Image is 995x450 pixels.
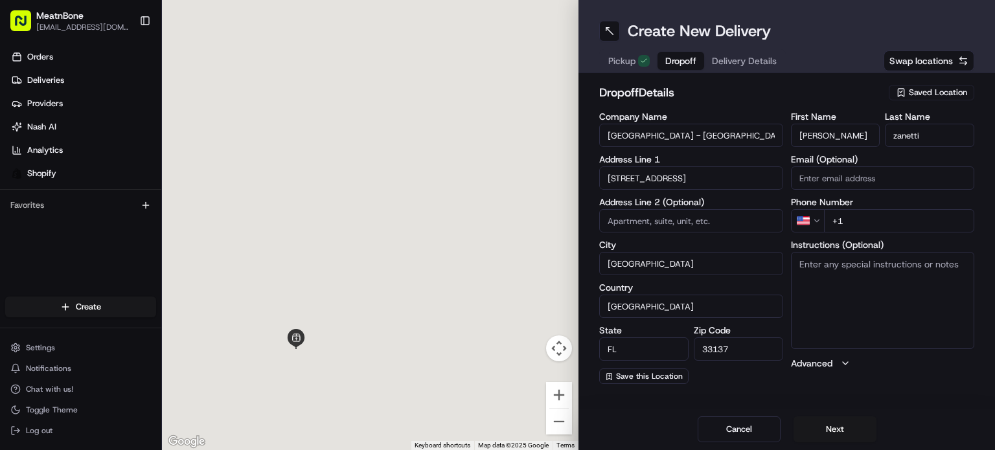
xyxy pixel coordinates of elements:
[122,289,208,302] span: API Documentation
[27,144,63,156] span: Analytics
[791,357,832,370] label: Advanced
[58,123,212,136] div: Start new chat
[599,166,783,190] input: Enter address
[27,121,56,133] span: Nash AI
[556,442,575,449] a: Terms
[478,442,549,449] span: Map data ©2025 Google
[201,165,236,181] button: See all
[12,168,22,179] img: Shopify logo
[599,112,783,121] label: Company Name
[5,339,156,357] button: Settings
[165,433,208,450] img: Google
[791,240,975,249] label: Instructions (Optional)
[791,166,975,190] input: Enter email address
[791,155,975,164] label: Email (Optional)
[599,209,783,232] input: Apartment, suite, unit, etc.
[885,124,974,147] input: Enter last name
[13,123,36,146] img: 1736555255976-a54dd68f-1ca7-489b-9aae-adbdc363a1c4
[13,51,236,72] p: Welcome 👋
[599,240,783,249] label: City
[694,326,783,335] label: Zip Code
[5,401,156,419] button: Toggle Theme
[26,363,71,374] span: Notifications
[5,422,156,440] button: Log out
[599,155,783,164] label: Address Line 1
[694,337,783,361] input: Enter zip code
[599,368,689,384] button: Save this Location
[26,425,52,436] span: Log out
[608,54,635,67] span: Pickup
[599,295,783,318] input: Enter country
[5,93,161,114] a: Providers
[26,289,99,302] span: Knowledge Base
[36,9,84,22] button: MeatnBone
[27,98,63,109] span: Providers
[599,283,783,292] label: Country
[91,320,157,330] a: Powered byPylon
[26,236,36,246] img: 1736555255976-a54dd68f-1ca7-489b-9aae-adbdc363a1c4
[889,54,953,67] span: Swap locations
[909,87,967,98] span: Saved Location
[5,297,156,317] button: Create
[26,343,55,353] span: Settings
[698,416,781,442] button: Cancel
[5,117,161,137] a: Nash AI
[27,74,64,86] span: Deliveries
[220,127,236,142] button: Start new chat
[5,380,156,398] button: Chat with us!
[148,235,174,245] span: [DATE]
[141,235,145,245] span: •
[599,197,783,207] label: Address Line 2 (Optional)
[546,382,572,408] button: Zoom in
[36,22,129,32] button: [EMAIL_ADDRESS][DOMAIN_NAME]
[616,371,683,381] span: Save this Location
[27,168,56,179] span: Shopify
[13,290,23,300] div: 📗
[791,357,975,370] button: Advanced
[712,54,777,67] span: Delivery Details
[5,163,161,184] a: Shopify
[40,200,138,210] span: Wisdom [PERSON_NAME]
[109,290,120,300] div: 💻
[26,201,36,211] img: 1736555255976-a54dd68f-1ca7-489b-9aae-adbdc363a1c4
[5,140,161,161] a: Analytics
[599,84,881,102] h2: dropoff Details
[13,12,39,38] img: Nash
[26,384,73,394] span: Chat with us!
[665,54,696,67] span: Dropoff
[885,112,974,121] label: Last Name
[76,301,101,313] span: Create
[165,433,208,450] a: Open this area in Google Maps (opens a new window)
[26,405,78,415] span: Toggle Theme
[824,209,975,232] input: Enter phone number
[129,321,157,330] span: Pylon
[628,21,771,41] h1: Create New Delivery
[148,200,174,210] span: [DATE]
[546,409,572,434] button: Zoom out
[415,441,470,450] button: Keyboard shortcuts
[104,284,213,307] a: 💻API Documentation
[27,51,53,63] span: Orders
[889,84,974,102] button: Saved Location
[58,136,178,146] div: We're available if you need us!
[599,124,783,147] input: Enter company name
[8,284,104,307] a: 📗Knowledge Base
[599,337,689,361] input: Enter state
[546,335,572,361] button: Map camera controls
[791,112,880,121] label: First Name
[40,235,138,245] span: Wisdom [PERSON_NAME]
[791,197,975,207] label: Phone Number
[794,416,876,442] button: Next
[141,200,145,210] span: •
[13,223,34,248] img: Wisdom Oko
[599,326,689,335] label: State
[791,124,880,147] input: Enter first name
[5,359,156,377] button: Notifications
[34,83,214,96] input: Clear
[884,51,974,71] button: Swap locations
[5,195,156,216] div: Favorites
[5,5,134,36] button: MeatnBone[EMAIL_ADDRESS][DOMAIN_NAME]
[599,252,783,275] input: Enter city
